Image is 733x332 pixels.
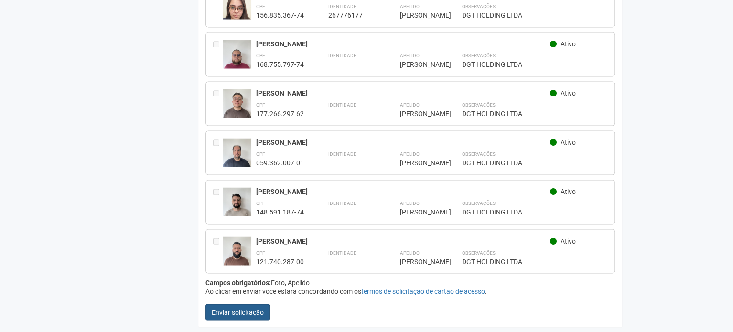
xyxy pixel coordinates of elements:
[205,278,271,286] strong: Campos obrigatórios:
[561,40,576,48] span: Ativo
[462,109,607,118] div: DGT HOLDING LTDA
[223,89,251,127] img: user.jpg
[213,40,223,69] div: Entre em contato com a Aministração para solicitar o cancelamento ou 2a via
[256,40,550,48] div: [PERSON_NAME]
[213,236,223,266] div: Entre em contato com a Aministração para solicitar o cancelamento ou 2a via
[462,201,495,206] strong: Observações
[462,151,495,157] strong: Observações
[256,89,550,97] div: [PERSON_NAME]
[205,278,615,287] div: Foto, Apelido
[256,187,550,196] div: [PERSON_NAME]
[328,201,356,206] strong: Identidade
[399,208,438,216] div: [PERSON_NAME]
[399,201,419,206] strong: Apelido
[256,4,265,9] strong: CPF
[223,40,251,78] img: user.jpg
[399,151,419,157] strong: Apelido
[213,89,223,118] div: Entre em contato com a Aministração para solicitar o cancelamento ou 2a via
[561,139,576,146] span: Ativo
[256,250,265,255] strong: CPF
[399,257,438,266] div: [PERSON_NAME]
[213,187,223,216] div: Entre em contato com a Aministração para solicitar o cancelamento ou 2a via
[328,53,356,58] strong: Identidade
[561,237,576,245] span: Ativo
[462,250,495,255] strong: Observações
[462,102,495,107] strong: Observações
[328,11,376,20] div: 267776177
[462,159,607,167] div: DGT HOLDING LTDA
[328,4,356,9] strong: Identidade
[399,102,419,107] strong: Apelido
[223,187,251,225] img: user.jpg
[462,257,607,266] div: DGT HOLDING LTDA
[399,159,438,167] div: [PERSON_NAME]
[399,60,438,69] div: [PERSON_NAME]
[399,53,419,58] strong: Apelido
[256,11,304,20] div: 156.835.367-74
[328,250,356,255] strong: Identidade
[256,236,550,245] div: [PERSON_NAME]
[399,4,419,9] strong: Apelido
[328,102,356,107] strong: Identidade
[462,60,607,69] div: DGT HOLDING LTDA
[256,201,265,206] strong: CPF
[462,4,495,9] strong: Observações
[561,89,576,97] span: Ativo
[256,102,265,107] strong: CPF
[256,257,304,266] div: 121.740.287-00
[256,208,304,216] div: 148.591.187-74
[213,138,223,167] div: Entre em contato com a Aministração para solicitar o cancelamento ou 2a via
[223,236,251,275] img: user.jpg
[205,304,270,320] button: Enviar solicitação
[256,109,304,118] div: 177.266.297-62
[462,53,495,58] strong: Observações
[462,11,607,20] div: DGT HOLDING LTDA
[561,188,576,195] span: Ativo
[361,287,485,295] a: termos de solicitação de cartão de acesso
[256,151,265,157] strong: CPF
[256,53,265,58] strong: CPF
[256,60,304,69] div: 168.755.797-74
[256,159,304,167] div: 059.362.007-01
[205,287,615,295] div: Ao clicar em enviar você estará concordando com os .
[223,138,251,176] img: user.jpg
[328,151,356,157] strong: Identidade
[462,208,607,216] div: DGT HOLDING LTDA
[399,109,438,118] div: [PERSON_NAME]
[399,250,419,255] strong: Apelido
[399,11,438,20] div: [PERSON_NAME]
[256,138,550,147] div: [PERSON_NAME]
